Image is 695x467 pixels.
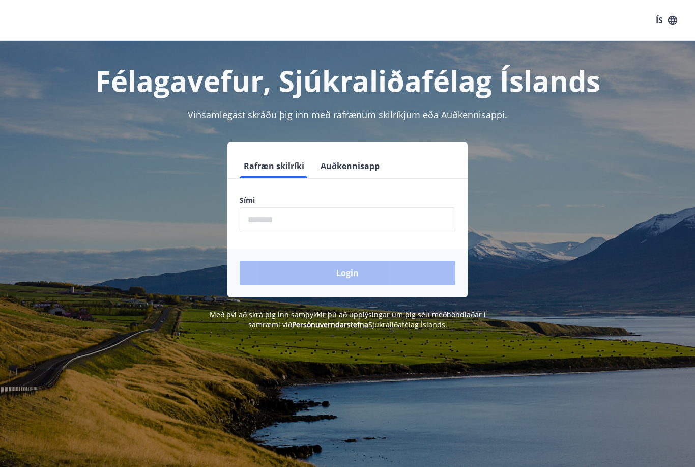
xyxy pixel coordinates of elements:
[650,11,683,30] button: ÍS
[210,310,486,329] span: Með því að skrá þig inn samþykkir þú að upplýsingar um þig séu meðhöndlaðar í samræmi við Sjúkral...
[188,108,507,121] span: Vinsamlegast skráðu þig inn með rafrænum skilríkjum eða Auðkennisappi.
[292,320,368,329] a: Persónuverndarstefna
[240,154,308,178] button: Rafræn skilríki
[12,61,683,100] h1: Félagavefur, Sjúkraliðafélag Íslands
[240,195,455,205] label: Sími
[316,154,384,178] button: Auðkennisapp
